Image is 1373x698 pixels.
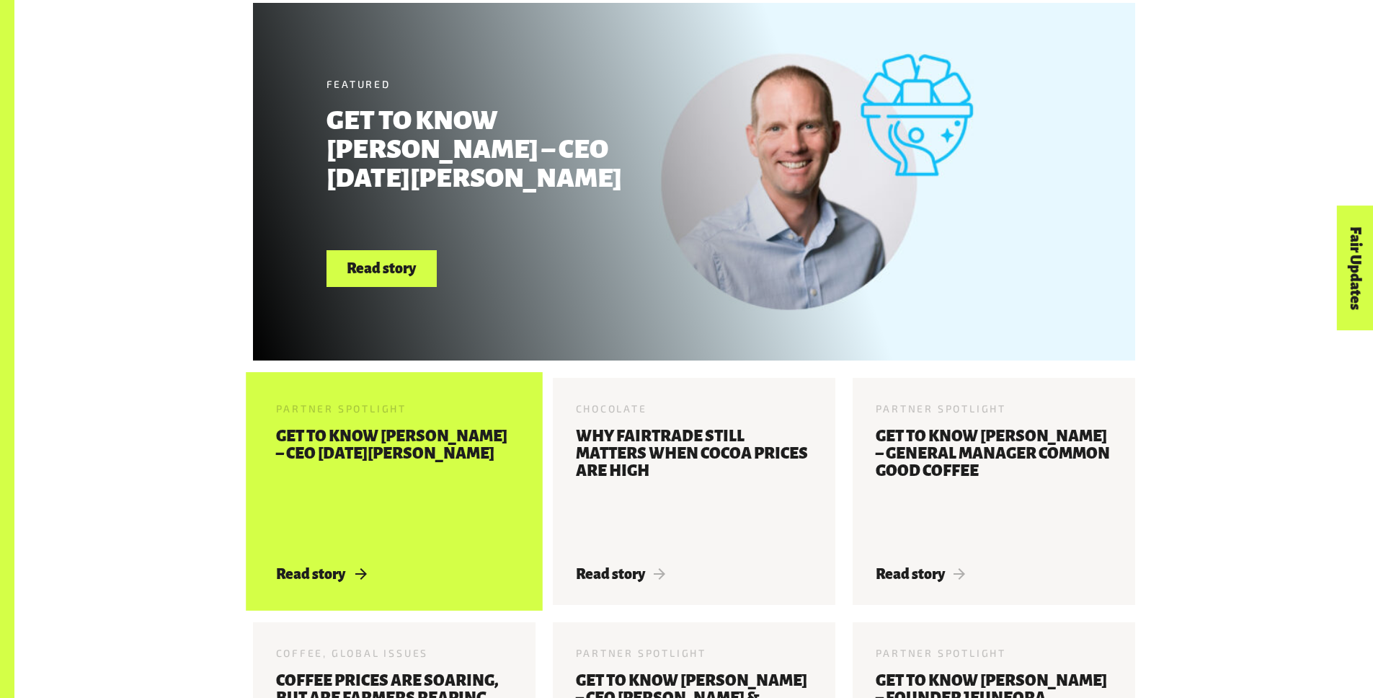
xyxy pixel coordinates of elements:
[876,402,1007,415] span: Partner Spotlight
[576,566,666,582] span: Read story
[876,566,966,582] span: Read story
[276,647,429,659] span: Coffee, Global Issues
[276,566,366,582] span: Read story
[576,402,647,415] span: Chocolate
[326,106,694,193] h2: Get to know [PERSON_NAME] – CEO [DATE][PERSON_NAME]
[876,647,1007,659] span: Partner Spotlight
[326,250,437,287] a: Read story
[876,428,1112,549] h3: Get to know [PERSON_NAME] – General Manager Common Good Coffee
[276,428,512,549] h3: Get to know [PERSON_NAME] – CEO [DATE][PERSON_NAME]
[576,647,707,659] span: Partner Spotlight
[553,378,835,605] a: Chocolate Why Fairtrade still matters when cocoa prices are high Read story
[853,378,1135,605] a: Partner Spotlight Get to know [PERSON_NAME] – General Manager Common Good Coffee Read story
[276,402,407,415] span: Partner Spotlight
[326,76,694,92] div: Featured
[253,378,536,605] a: Partner Spotlight Get to know [PERSON_NAME] – CEO [DATE][PERSON_NAME] Read story
[576,428,812,549] h3: Why Fairtrade still matters when cocoa prices are high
